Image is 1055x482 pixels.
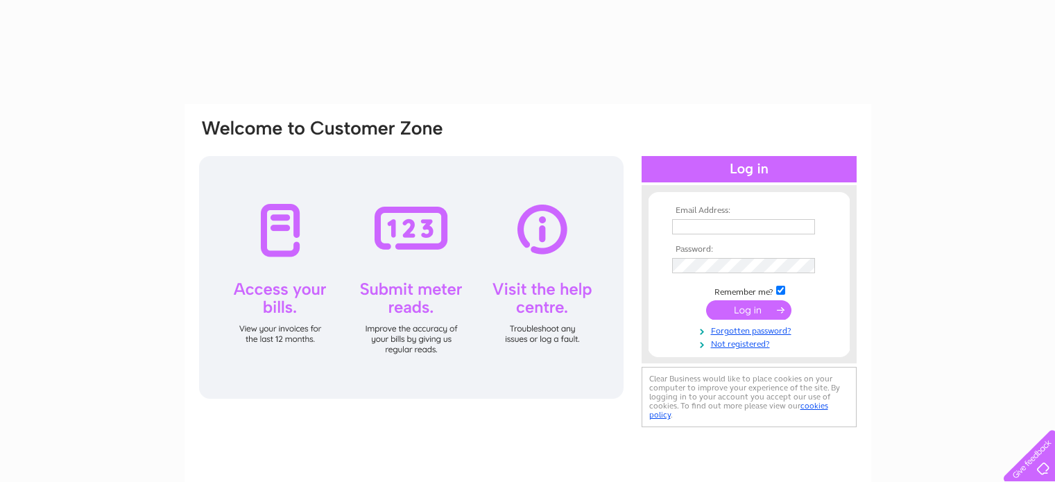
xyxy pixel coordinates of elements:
th: Password: [669,245,830,255]
a: Not registered? [672,336,830,350]
a: Forgotten password? [672,323,830,336]
div: Clear Business would like to place cookies on your computer to improve your experience of the sit... [642,367,857,427]
td: Remember me? [669,284,830,298]
a: cookies policy [649,401,828,420]
input: Submit [706,300,791,320]
th: Email Address: [669,206,830,216]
